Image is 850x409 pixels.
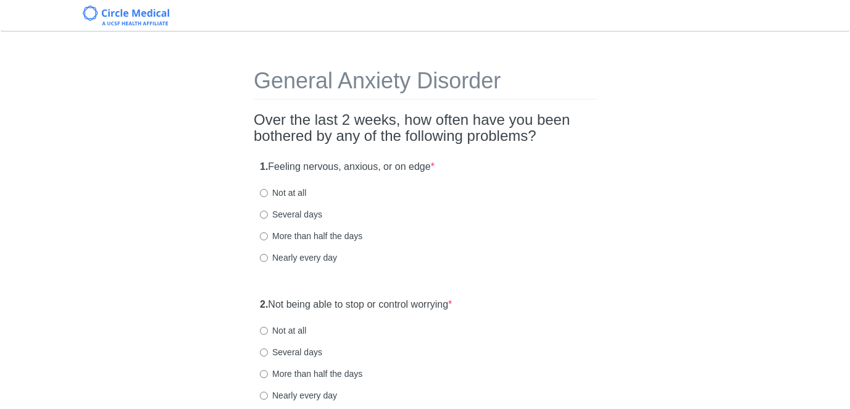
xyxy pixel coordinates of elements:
[260,211,268,219] input: Several days
[260,368,362,380] label: More than half the days
[260,254,268,262] input: Nearly every day
[260,160,435,174] label: Feeling nervous, anxious, or on edge
[260,230,362,242] label: More than half the days
[260,370,268,378] input: More than half the days
[260,161,268,172] strong: 1.
[260,299,268,310] strong: 2.
[260,208,322,221] label: Several days
[83,6,170,25] img: Circle Medical Logo
[260,389,337,402] label: Nearly every day
[260,392,268,400] input: Nearly every day
[254,112,596,145] h2: Over the last 2 weeks, how often have you been bothered by any of the following problems?
[260,346,322,358] label: Several days
[260,232,268,240] input: More than half the days
[260,189,268,197] input: Not at all
[260,324,306,337] label: Not at all
[260,187,306,199] label: Not at all
[260,251,337,264] label: Nearly every day
[260,348,268,356] input: Several days
[260,298,452,312] label: Not being able to stop or control worrying
[260,327,268,335] input: Not at all
[254,69,596,99] h1: General Anxiety Disorder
